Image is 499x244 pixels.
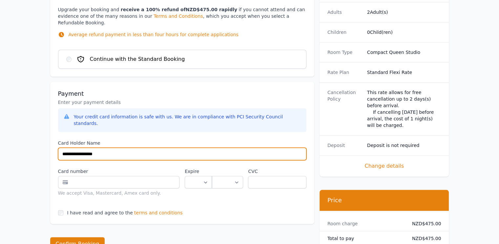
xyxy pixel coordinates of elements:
[407,220,441,227] dd: NZD$475.00
[58,99,306,106] p: Enter your payment details
[90,55,185,63] span: Continue with the Standard Booking
[327,220,402,227] dt: Room charge
[327,49,362,56] dt: Room Type
[185,168,212,175] label: Expire
[67,210,133,215] label: I have read and agree to the
[327,69,362,76] dt: Rate Plan
[367,49,441,56] dd: Compact Queen Studio
[248,168,306,175] label: CVC
[121,7,237,12] strong: receive a 100% refund of NZD$475.00 rapidly
[327,29,362,36] dt: Children
[327,162,441,170] span: Change details
[327,142,362,149] dt: Deposit
[58,190,180,196] div: We accept Visa, Mastercard, Amex card only.
[327,9,362,15] dt: Adults
[58,6,306,44] p: Upgrade your booking and if you cannot attend and can evidence one of the many reasons in our , w...
[58,90,306,98] h3: Payment
[367,89,441,129] div: This rate allows for free cancellation up to 2 days(s) before arrival. If cancelling [DATE] befor...
[407,235,441,242] dd: NZD$475.00
[58,168,180,175] label: Card number
[212,168,243,175] label: .
[69,31,239,38] p: Average refund payment in less than four hours for complete applications
[367,142,441,149] dd: Deposit is not required
[74,113,301,127] div: Your credit card information is safe with us. We are in compliance with PCI Security Council stan...
[327,235,402,242] dt: Total to pay
[367,9,441,15] dd: 2 Adult(s)
[327,196,441,204] h3: Price
[367,29,441,36] dd: 0 Child(ren)
[134,209,183,216] span: terms and conditions
[154,13,203,19] a: Terms and Conditions
[367,69,441,76] dd: Standard Flexi Rate
[327,89,362,129] dt: Cancellation Policy
[58,140,306,146] label: Card Holder Name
